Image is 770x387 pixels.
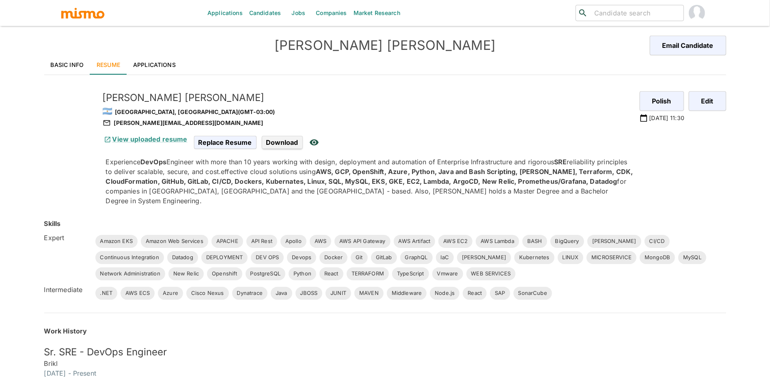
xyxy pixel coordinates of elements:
[44,233,89,243] h6: Expert
[645,237,670,245] span: CI/CD
[371,254,397,262] span: GitLab
[463,289,487,297] span: React
[95,289,118,297] span: .NET
[194,136,257,149] span: Replace Resume
[168,270,204,278] span: New Relic
[44,326,726,336] h6: Work History
[522,237,547,245] span: BASH
[587,237,641,245] span: [PERSON_NAME]
[438,237,472,245] span: AWS EC2
[287,254,316,262] span: Devops
[141,237,208,245] span: Amazon Web Services
[95,237,138,245] span: Amazon EKS
[44,285,89,295] h6: Intermediate
[121,289,155,297] span: AWS ECS
[476,237,519,245] span: AWS Lambda
[103,118,633,128] div: [PERSON_NAME][EMAIL_ADDRESS][DOMAIN_NAME]
[400,254,433,262] span: GraphQL
[44,91,93,140] img: 8i4jbbtgh65btm7ffvhhouofk1rc
[334,237,390,245] span: AWS API Gateway
[640,254,675,262] span: MongoDB
[310,237,331,245] span: AWS
[591,7,680,19] input: Candidate search
[457,254,511,262] span: [PERSON_NAME]
[351,254,367,262] span: Git
[432,270,463,278] span: Vmware
[106,168,633,185] strong: AWS, GCP, OpenShift, Azure, Python, Java and Bash Scripting, [PERSON_NAME], Terraform, CDK, Cloud...
[271,289,292,297] span: Java
[127,55,182,75] a: Applications
[106,157,633,206] p: Experience Engineer with more than 10 years working with design, deployment and automation of Ent...
[354,289,384,297] span: MAVEN
[186,289,229,297] span: Cisco Nexus
[140,158,166,166] strong: DevOps
[280,237,306,245] span: Apollo
[201,254,248,262] span: DEPLOYMENT
[95,254,164,262] span: Continuous Integration
[514,254,554,262] span: Kubernetes
[319,254,347,262] span: Docker
[44,219,61,228] h6: Skills
[211,237,243,245] span: APACHE
[436,254,454,262] span: IaC
[678,254,706,262] span: MySQL
[466,270,516,278] span: WEB SERVICES
[246,237,277,245] span: API Rest
[558,254,584,262] span: LINUX
[207,270,242,278] span: Openshift
[215,37,556,54] h4: [PERSON_NAME] [PERSON_NAME]
[650,36,726,55] button: Email Candidate
[513,289,552,297] span: SonarCube
[689,5,705,21] img: Maria Lujan Ciommo
[689,91,726,111] button: Edit
[392,270,429,278] span: TypeScript
[640,91,684,111] button: Polish
[44,55,91,75] a: Basic Info
[103,91,633,104] h5: [PERSON_NAME] [PERSON_NAME]
[262,136,303,149] span: Download
[103,135,188,143] a: View uploaded resume
[95,270,165,278] span: Network Administration
[262,138,303,145] a: Download
[44,368,726,378] h6: [DATE] - Present
[490,289,510,297] span: SAP
[103,104,633,118] div: [GEOGRAPHIC_DATA], [GEOGRAPHIC_DATA] (GMT-03:00)
[103,106,113,116] span: 🇦🇷
[295,289,323,297] span: JBOSS
[554,158,567,166] strong: SRE
[649,114,685,122] p: [DATE] 11:30
[326,289,351,297] span: JUNIT
[44,346,726,359] h5: Sr. SRE - DevOps Engineer
[60,7,105,19] img: logo
[430,289,459,297] span: Node.js
[319,270,343,278] span: React
[347,270,389,278] span: TERRAFORM
[246,270,286,278] span: PostgreSQL
[587,254,636,262] span: MICROSERVICE
[232,289,267,297] span: Dynatrace
[394,237,436,245] span: AWS Artifact
[158,289,183,297] span: Azure
[550,237,584,245] span: BigQuery
[90,55,127,75] a: Resume
[251,254,284,262] span: DEV OPS
[387,289,427,297] span: Middleware
[44,359,726,368] h6: Brikl
[167,254,198,262] span: Datadog
[289,270,316,278] span: Python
